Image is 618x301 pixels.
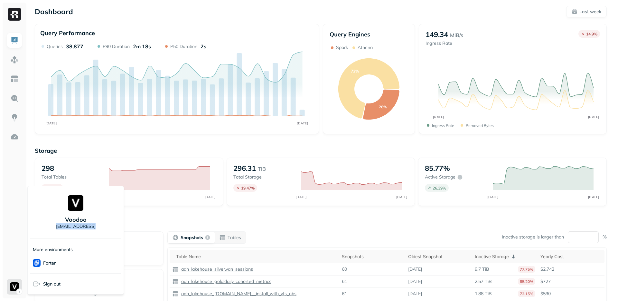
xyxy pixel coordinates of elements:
[33,259,41,267] img: Forter
[65,216,87,223] p: Voodoo
[43,281,61,287] span: Sign out
[68,195,83,211] img: Voodoo
[56,223,96,229] p: [EMAIL_ADDRESS]
[43,260,56,266] p: Forter
[33,247,73,253] p: More environments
